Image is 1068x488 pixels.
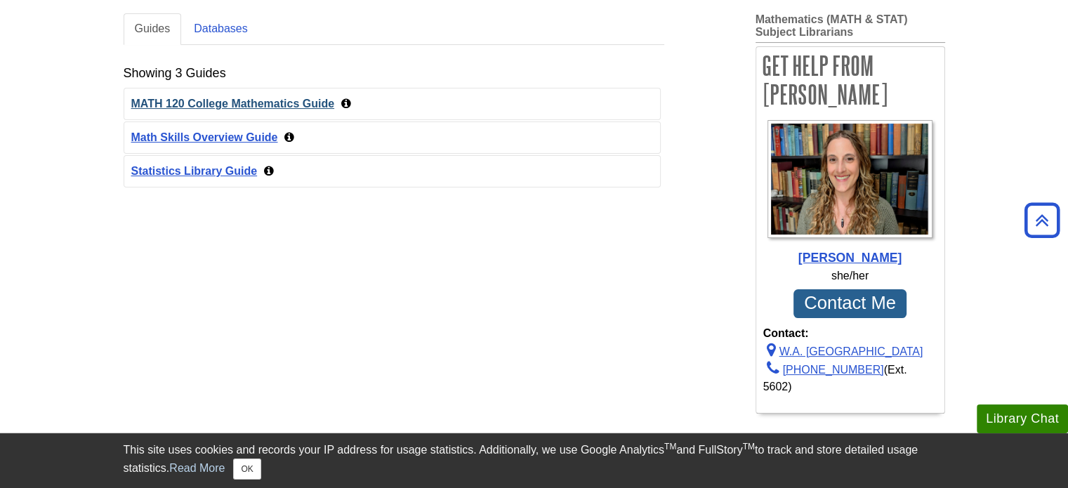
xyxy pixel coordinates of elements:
[756,47,944,113] h2: Get Help From [PERSON_NAME]
[763,364,884,376] a: [PHONE_NUMBER]
[233,459,261,480] button: Close
[763,360,937,395] div: (Ext. 5602)
[756,13,945,43] h2: Mathematics (MATH & STAT) Subject Librarians
[124,66,226,81] h2: Showing 3 Guides
[124,13,182,45] a: Guides
[169,462,225,474] a: Read More
[767,120,933,238] img: Profile Photo
[1020,211,1064,230] a: Back to Top
[743,442,755,451] sup: TM
[183,13,259,45] a: Databases
[664,442,676,451] sup: TM
[131,165,258,177] a: Statistics Library Guide
[763,345,923,357] a: W.A. [GEOGRAPHIC_DATA]
[793,289,907,318] a: Contact Me
[977,404,1068,433] button: Library Chat
[763,120,937,267] a: Profile Photo [PERSON_NAME]
[124,442,945,480] div: This site uses cookies and records your IP address for usage statistics. Additionally, we use Goo...
[763,249,937,267] div: [PERSON_NAME]
[763,325,937,342] strong: Contact:
[131,98,335,110] a: MATH 120 College Mathematics Guide
[763,268,937,284] div: she/her
[131,131,278,143] a: Math Skills Overview Guide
